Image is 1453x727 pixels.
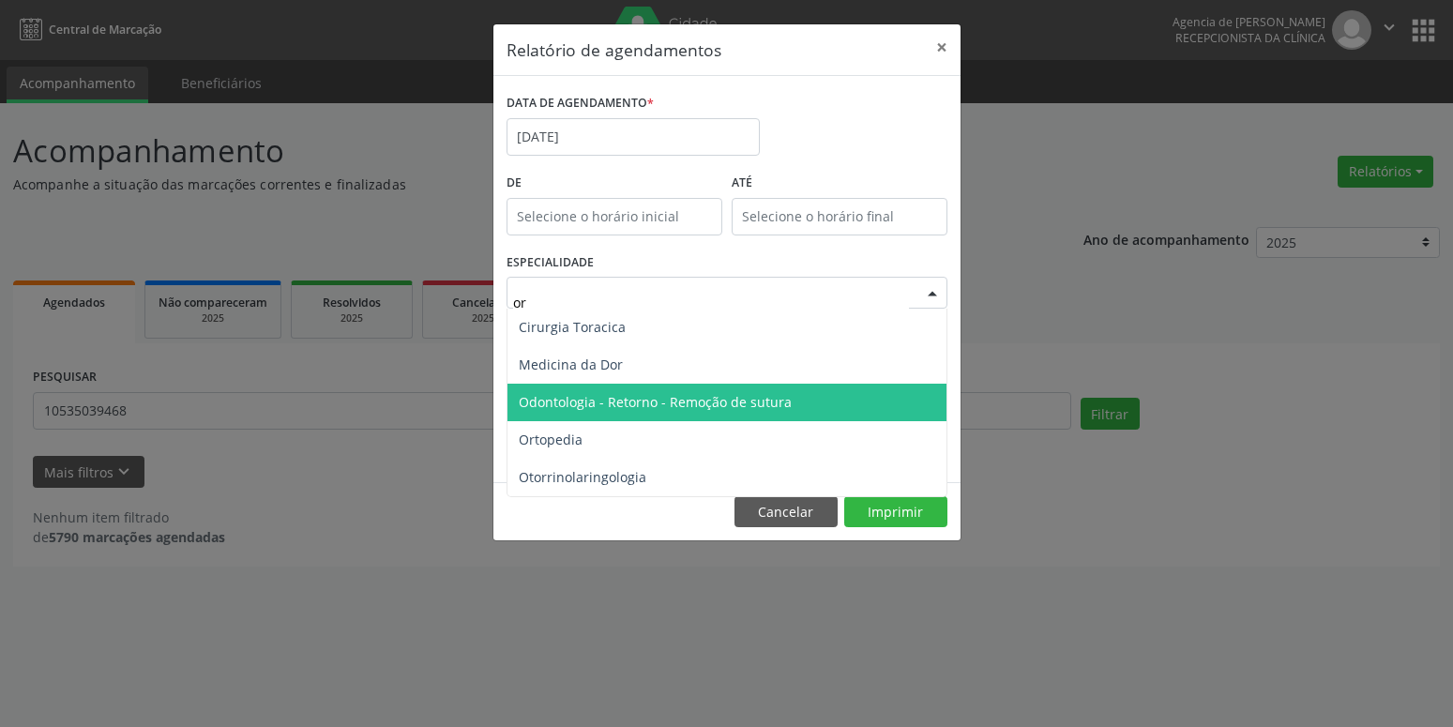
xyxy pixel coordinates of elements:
label: ATÉ [732,169,947,198]
span: Cirurgia Toracica [519,318,626,336]
input: Selecione o horário inicial [507,198,722,235]
button: Cancelar [734,496,838,528]
span: Otorrinolaringologia [519,468,646,486]
button: Close [923,24,961,70]
h5: Relatório de agendamentos [507,38,721,62]
label: DATA DE AGENDAMENTO [507,89,654,118]
input: Selecione o horário final [732,198,947,235]
button: Imprimir [844,496,947,528]
span: Ortopedia [519,431,583,448]
input: Selecione uma data ou intervalo [507,118,760,156]
span: Medicina da Dor [519,356,623,373]
span: Odontologia - Retorno - Remoção de sutura [519,393,792,411]
label: ESPECIALIDADE [507,249,594,278]
input: Seleciona uma especialidade [513,283,909,321]
label: De [507,169,722,198]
